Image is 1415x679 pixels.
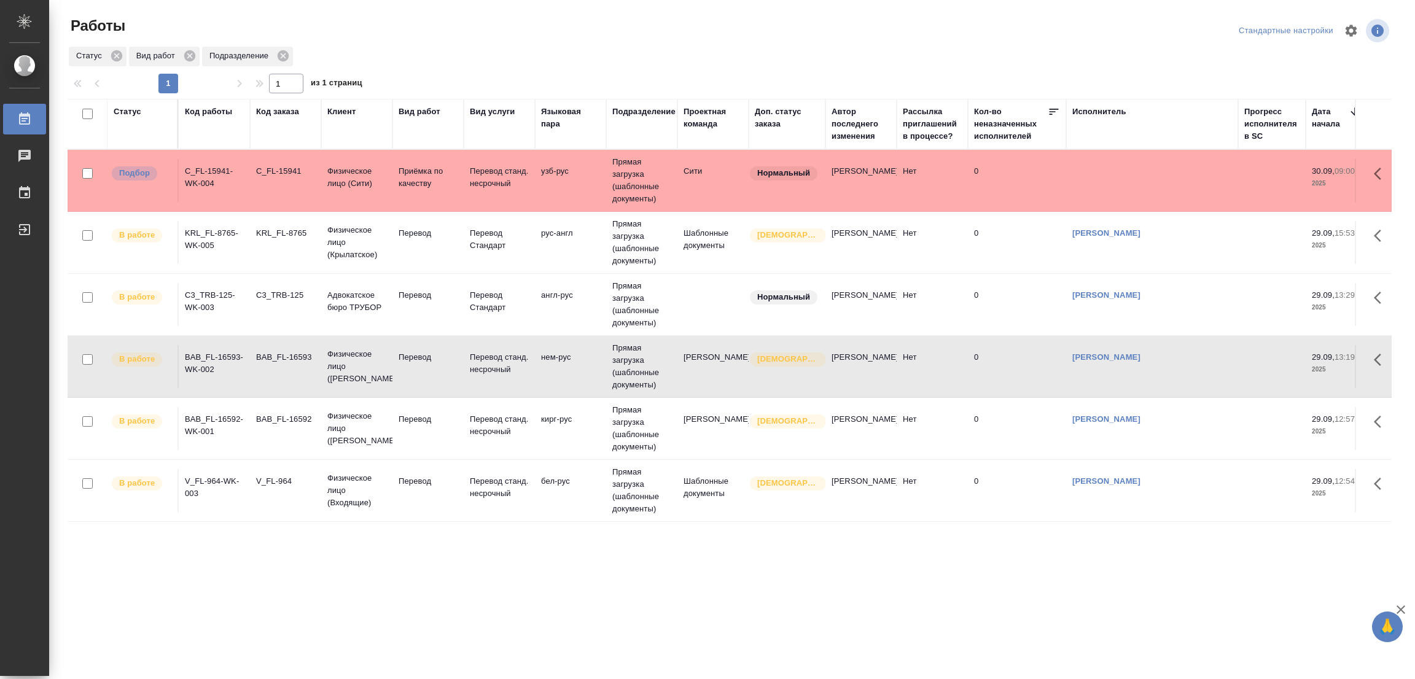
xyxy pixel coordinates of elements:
td: Нет [897,469,968,512]
p: [DEMOGRAPHIC_DATA] [757,229,819,241]
button: Здесь прячутся важные кнопки [1366,469,1396,499]
p: Физическое лицо (Крылатское) [327,224,386,261]
button: Здесь прячутся важные кнопки [1366,407,1396,437]
div: Вид услуги [470,106,515,118]
div: Прогресс исполнителя в SC [1244,106,1300,142]
div: BAB_FL-16592 [256,413,315,425]
td: рус-англ [535,221,606,264]
td: Прямая загрузка (шаблонные документы) [606,460,677,521]
p: [DEMOGRAPHIC_DATA] [757,477,819,489]
p: Подразделение [209,50,273,62]
p: Приёмка по качеству [399,165,458,190]
p: 09:00 [1335,166,1355,176]
div: Исполнитель [1072,106,1126,118]
a: [PERSON_NAME] [1072,290,1140,300]
p: 29.09, [1312,228,1335,238]
p: 2025 [1312,177,1361,190]
td: V_FL-964-WK-003 [179,469,250,512]
p: 30.09, [1312,166,1335,176]
div: Код заказа [256,106,299,118]
td: Прямая загрузка (шаблонные документы) [606,336,677,397]
p: 12:54 [1335,476,1355,486]
p: Физическое лицо (Сити) [327,165,386,190]
div: Статус [69,47,127,66]
p: Перевод [399,351,458,363]
p: Перевод [399,289,458,301]
td: [PERSON_NAME] [825,221,897,264]
td: KRL_FL-8765-WK-005 [179,221,250,264]
td: Нет [897,283,968,326]
td: Нет [897,159,968,202]
div: Дата начала [1312,106,1349,130]
td: BAB_FL-16592-WK-001 [179,407,250,450]
p: В работе [119,229,155,241]
p: Перевод [399,227,458,239]
td: Прямая загрузка (шаблонные документы) [606,398,677,459]
td: бел-рус [535,469,606,512]
p: Статус [76,50,106,62]
td: 0 [968,345,1066,388]
p: Физическое лицо ([PERSON_NAME]) [327,410,386,447]
p: 29.09, [1312,476,1335,486]
td: 0 [968,283,1066,326]
td: Шаблонные документы [677,221,749,264]
div: Клиент [327,106,356,118]
button: Здесь прячутся важные кнопки [1366,283,1396,312]
td: Прямая загрузка (шаблонные документы) [606,150,677,211]
button: Здесь прячутся важные кнопки [1366,159,1396,188]
td: [PERSON_NAME] [825,407,897,450]
p: Перевод [399,475,458,487]
td: 0 [968,159,1066,202]
p: 29.09, [1312,290,1335,300]
div: C3_TRB-125 [256,289,315,301]
p: [DEMOGRAPHIC_DATA] [757,353,819,365]
a: [PERSON_NAME] [1072,352,1140,362]
p: Физическое лицо (Входящие) [327,472,386,509]
td: C3_TRB-125-WK-003 [179,283,250,326]
td: [PERSON_NAME] [825,159,897,202]
p: 12:57 [1335,414,1355,424]
td: Нет [897,407,968,450]
div: Проектная команда [684,106,743,130]
div: Статус [114,106,141,118]
td: англ-рус [535,283,606,326]
span: Посмотреть информацию [1366,19,1392,42]
div: V_FL-964 [256,475,315,487]
p: 29.09, [1312,414,1335,424]
p: [DEMOGRAPHIC_DATA] [757,415,819,427]
p: В работе [119,477,155,489]
div: Исполнитель выполняет работу [111,289,171,306]
button: Здесь прячутся важные кнопки [1366,345,1396,374]
div: Исполнитель выполняет работу [111,227,171,244]
td: [PERSON_NAME] [677,345,749,388]
button: Здесь прячутся важные кнопки [1366,221,1396,250]
p: Физическое лицо ([PERSON_NAME]) [327,348,386,385]
button: 🙏 [1372,611,1403,642]
td: BAB_FL-16593-WK-002 [179,345,250,388]
p: 13:19 [1335,352,1355,362]
p: 15:53 [1335,228,1355,238]
p: Перевод Стандарт [470,289,529,314]
div: Языковая пара [541,106,600,130]
td: Шаблонные документы [677,469,749,512]
div: Автор последнего изменения [832,106,891,142]
td: узб-рус [535,159,606,202]
p: Перевод станд. несрочный [470,351,529,376]
div: Код работы [185,106,232,118]
p: Подбор [119,167,150,179]
p: Нормальный [757,291,810,303]
div: Вид работ [399,106,440,118]
p: Перевод станд. несрочный [470,475,529,500]
p: 2025 [1312,301,1361,314]
div: Можно подбирать исполнителей [111,165,171,182]
p: Вид работ [136,50,179,62]
div: split button [1236,21,1336,41]
p: Перевод [399,413,458,425]
td: C_FL-15941-WK-004 [179,159,250,202]
p: 2025 [1312,425,1361,438]
td: Сити [677,159,749,202]
p: Нормальный [757,167,810,179]
p: В работе [119,353,155,365]
span: Работы [68,16,125,36]
p: 29.09, [1312,352,1335,362]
